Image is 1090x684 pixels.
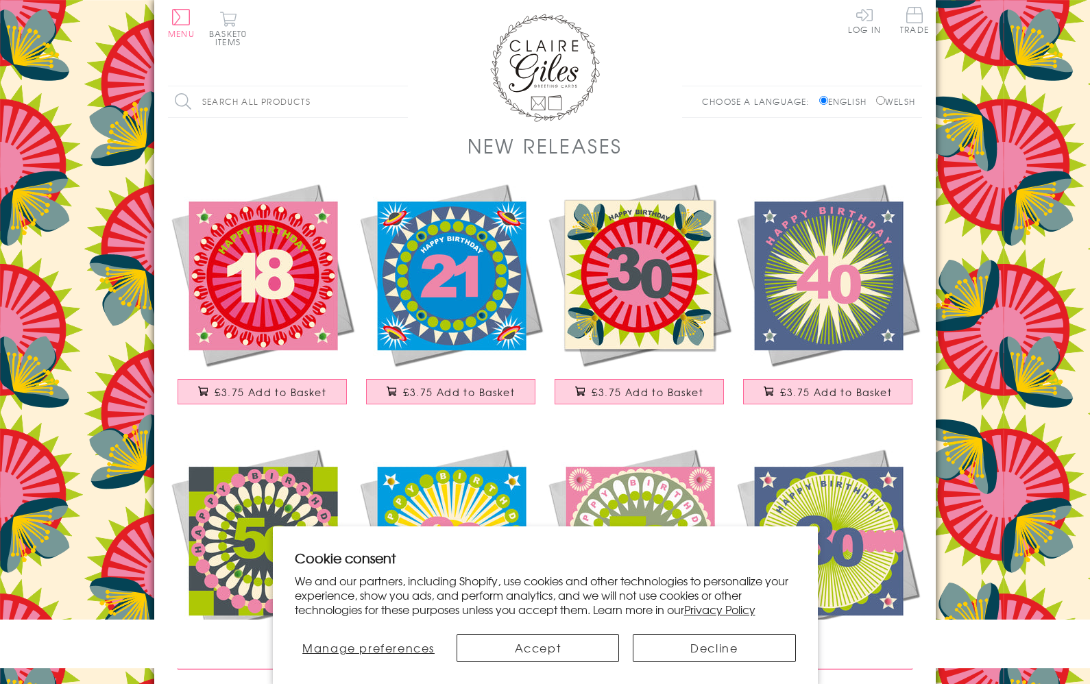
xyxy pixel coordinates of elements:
button: Decline [633,634,795,662]
img: Birthday Card, Age 30 - Flowers, Happy 30th Birthday, Embellished with pompoms [545,180,734,369]
a: Trade [900,7,929,36]
a: Birthday Card, Age 40 - Starburst, Happy 40th Birthday, Embellished with pompoms £3.75 Add to Basket [734,180,922,418]
img: Claire Giles Greetings Cards [490,14,600,122]
span: Manage preferences [302,639,435,656]
a: Birthday Card, Age 70 - Flower Power, Happy 70th Birthday, Embellished with pompoms £3.75 Add to ... [545,445,734,683]
h2: Cookie consent [295,548,796,567]
label: English [819,95,873,108]
button: Basket0 items [209,11,247,46]
h1: New Releases [468,132,622,160]
img: Birthday Card, Age 40 - Starburst, Happy 40th Birthday, Embellished with pompoms [734,180,922,369]
input: Search all products [168,86,408,117]
img: Birthday Card, Age 18 - Pink Circle, Happy 18th Birthday, Embellished with pompoms [168,180,356,369]
button: Accept [457,634,619,662]
input: Welsh [876,96,885,105]
img: Birthday Card, Age 60 - Sunshine, Happy 60th Birthday, Embellished with pompoms [356,445,545,634]
a: Birthday Card, Age 50 - Chequers, Happy 50th Birthday, Embellished with pompoms £3.75 Add to Basket [168,445,356,683]
input: Search [394,86,408,117]
span: Menu [168,27,195,40]
span: Trade [900,7,929,34]
a: Birthday Card, Age 21 - Blue Circle, Happy 21st Birthday, Embellished with pompoms £3.75 Add to B... [356,180,545,418]
span: £3.75 Add to Basket [592,385,703,399]
a: Birthday Card, Age 80 - Wheel, Happy 80th Birthday, Embellished with pompoms £3.75 Add to Basket [734,445,922,683]
button: £3.75 Add to Basket [366,379,536,404]
a: Log In [848,7,881,34]
p: We and our partners, including Shopify, use cookies and other technologies to personalize your ex... [295,574,796,616]
button: £3.75 Add to Basket [743,379,913,404]
a: Birthday Card, Age 30 - Flowers, Happy 30th Birthday, Embellished with pompoms £3.75 Add to Basket [545,180,734,418]
span: £3.75 Add to Basket [403,385,515,399]
img: Birthday Card, Age 21 - Blue Circle, Happy 21st Birthday, Embellished with pompoms [356,180,545,369]
a: Privacy Policy [684,601,755,618]
img: Birthday Card, Age 70 - Flower Power, Happy 70th Birthday, Embellished with pompoms [545,445,734,634]
span: £3.75 Add to Basket [215,385,326,399]
a: Birthday Card, Age 60 - Sunshine, Happy 60th Birthday, Embellished with pompoms £3.75 Add to Basket [356,445,545,683]
button: £3.75 Add to Basket [555,379,725,404]
button: Manage preferences [294,634,442,662]
button: Menu [168,9,195,38]
label: Welsh [876,95,915,108]
span: 0 items [215,27,247,48]
input: English [819,96,828,105]
img: Birthday Card, Age 50 - Chequers, Happy 50th Birthday, Embellished with pompoms [168,445,356,634]
button: £3.75 Add to Basket [178,379,348,404]
a: Birthday Card, Age 18 - Pink Circle, Happy 18th Birthday, Embellished with pompoms £3.75 Add to B... [168,180,356,418]
img: Birthday Card, Age 80 - Wheel, Happy 80th Birthday, Embellished with pompoms [734,445,922,634]
span: £3.75 Add to Basket [780,385,892,399]
p: Choose a language: [702,95,816,108]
